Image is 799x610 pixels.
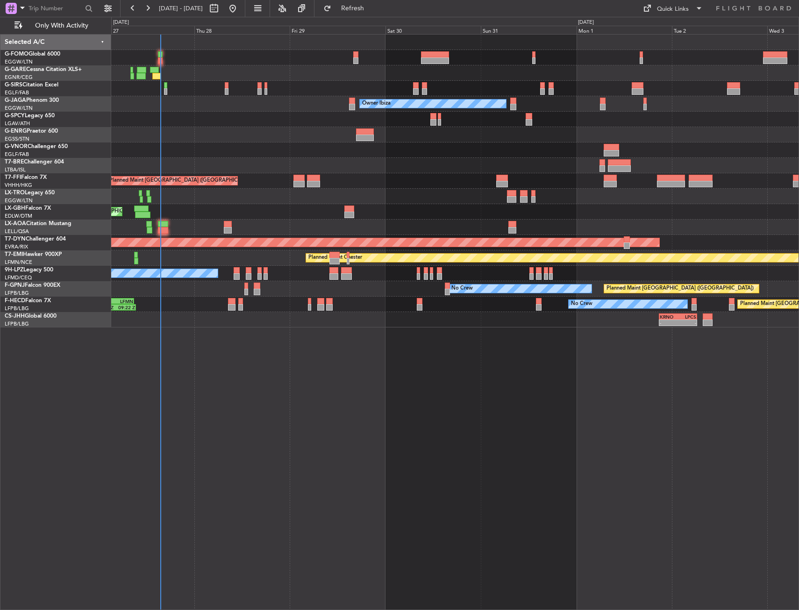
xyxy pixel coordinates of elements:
a: LX-AOACitation Mustang [5,221,71,227]
div: Planned Maint Chester [308,251,362,265]
button: Refresh [319,1,375,16]
a: EGGW/LTN [5,58,33,65]
a: G-SIRSCitation Excel [5,82,58,88]
div: Quick Links [657,5,689,14]
div: 09:22 Z [116,305,135,310]
div: [DATE] [578,19,594,27]
span: G-GARE [5,67,26,72]
div: LPCS [678,314,696,319]
a: LFPB/LBG [5,290,29,297]
span: Only With Activity [24,22,99,29]
span: F-HECD [5,298,25,304]
div: Owner Ibiza [362,97,391,111]
span: G-SPCY [5,113,25,119]
a: T7-EMIHawker 900XP [5,252,62,257]
div: Thu 28 [194,26,290,34]
a: 9H-LPZLegacy 500 [5,267,53,273]
span: 9H-LPZ [5,267,23,273]
a: G-FOMOGlobal 6000 [5,51,60,57]
span: G-JAGA [5,98,26,103]
a: LTBA/ISL [5,166,26,173]
span: T7-EMI [5,252,23,257]
div: Sat 30 [385,26,481,34]
div: No Crew [451,282,473,296]
span: G-SIRS [5,82,22,88]
a: G-VNORChallenger 650 [5,144,68,149]
a: F-HECDFalcon 7X [5,298,51,304]
a: EGSS/STN [5,135,29,142]
button: Quick Links [638,1,707,16]
span: T7-BRE [5,159,24,165]
span: [DATE] - [DATE] [159,4,203,13]
span: T7-FFI [5,175,21,180]
a: EGLF/FAB [5,151,29,158]
a: G-JAGAPhenom 300 [5,98,59,103]
div: Sun 31 [481,26,576,34]
input: Trip Number [29,1,82,15]
a: EGLF/FAB [5,89,29,96]
div: Fri 29 [290,26,385,34]
a: G-GARECessna Citation XLS+ [5,67,82,72]
span: F-GPNJ [5,283,25,288]
a: LX-TROLegacy 650 [5,190,55,196]
a: F-GPNJFalcon 900EX [5,283,60,288]
span: G-VNOR [5,144,28,149]
a: EDLW/DTM [5,213,32,220]
div: No Crew [571,297,592,311]
div: Mon 1 [577,26,672,34]
span: Refresh [333,5,372,12]
div: Tue 2 [672,26,767,34]
span: CS-JHH [5,313,25,319]
div: KRNO [660,314,678,319]
a: LELL/QSA [5,228,29,235]
div: [DATE] [113,19,129,27]
a: LGAV/ATH [5,120,30,127]
div: Planned Maint [GEOGRAPHIC_DATA] ([GEOGRAPHIC_DATA] Intl) [109,174,265,188]
div: - [678,320,696,326]
a: LFMD/CEQ [5,274,32,281]
a: LX-GBHFalcon 7X [5,206,51,211]
a: LFPB/LBG [5,320,29,327]
div: Wed 27 [99,26,194,34]
span: T7-DYN [5,236,26,242]
button: Only With Activity [10,18,101,33]
a: T7-FFIFalcon 7X [5,175,47,180]
span: LX-AOA [5,221,26,227]
span: LX-TRO [5,190,25,196]
a: G-SPCYLegacy 650 [5,113,55,119]
span: G-FOMO [5,51,29,57]
div: LFMN [114,298,134,304]
a: T7-DYNChallenger 604 [5,236,66,242]
span: G-ENRG [5,128,27,134]
a: EGNR/CEG [5,74,33,81]
a: VHHH/HKG [5,182,32,189]
a: EVRA/RIX [5,243,28,250]
a: G-ENRGPraetor 600 [5,128,58,134]
a: EGGW/LTN [5,197,33,204]
a: LFMN/NCE [5,259,32,266]
a: T7-BREChallenger 604 [5,159,64,165]
div: - [660,320,678,326]
a: LFPB/LBG [5,305,29,312]
span: LX-GBH [5,206,25,211]
a: CS-JHHGlobal 6000 [5,313,57,319]
div: Planned Maint [GEOGRAPHIC_DATA] ([GEOGRAPHIC_DATA]) [606,282,754,296]
a: EGGW/LTN [5,105,33,112]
